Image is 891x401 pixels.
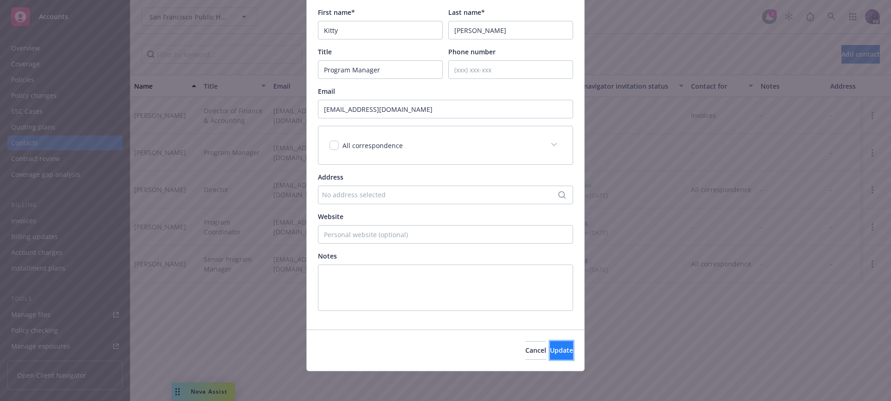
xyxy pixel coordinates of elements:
span: All correspondence [342,141,403,150]
span: First name* [318,8,355,17]
input: Personal website (optional) [318,225,573,244]
input: e.g. CFO [318,60,443,79]
button: Cancel [525,341,546,360]
span: Website [318,212,343,221]
button: No address selected [318,186,573,204]
input: (xxx) xxx-xxx [448,60,573,79]
input: First Name [318,21,443,39]
svg: Search [558,191,566,199]
span: Address [318,173,343,181]
div: No address selected [322,190,560,200]
span: Title [318,47,332,56]
input: example@email.com [318,100,573,118]
span: Phone number [448,47,496,56]
div: All correspondence [318,126,573,164]
span: Notes [318,252,337,260]
span: Email [318,87,335,96]
button: Update [550,341,573,360]
span: Cancel [525,346,546,355]
span: Update [550,346,573,355]
span: Last name* [448,8,485,17]
input: Last Name [448,21,573,39]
